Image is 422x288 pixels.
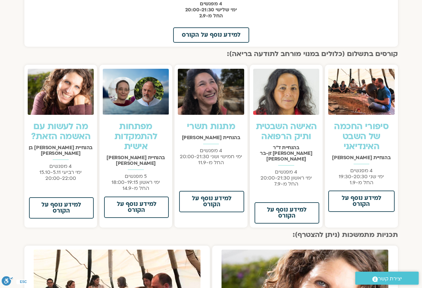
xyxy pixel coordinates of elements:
[29,197,94,219] a: למידע נוסף על הקורס
[328,191,394,212] a: למידע נוסף על הקורס
[28,163,94,181] p: 4 מפגשים ימי רביעי 15.10-5.11
[45,175,76,182] span: 20:00-22:00
[188,196,235,208] span: למידע נוסף על הקורס
[328,155,394,161] h2: בהנחיית [PERSON_NAME]
[263,207,311,219] span: למידע נוסף על הקורס
[103,173,169,191] p: 5 מפגשים ימי ראשון 18:00-19:15
[350,179,373,186] span: החל מ-1.9
[173,27,249,43] a: למידע נוסף על הקורס
[337,195,386,207] span: למידע נוסף על הקורס
[31,120,90,142] a: מה לעשות עם האשמה הזאת?
[198,159,224,166] span: החל מ-11.9
[179,191,244,212] a: למידע נוסף על הקורס
[253,169,319,187] p: 4 מפגשים ימי ראשון 20:00-21:30
[114,120,157,153] a: מפתחות להתמקדות אישית
[24,231,398,239] h2: תכניות מתמשכות (ניתן להצטרף):
[182,32,241,38] span: למידע נוסף על הקורס
[200,0,222,7] strong: 4 מפגשים
[178,148,244,166] p: 4 מפגשים ימי חמישי ושני 20:00-21:30
[185,6,237,13] strong: ימי שלישי 20:00-21:30
[255,202,319,224] a: למידע נוסף על הקורס
[256,120,317,142] a: האישה השבטית ותיק הרפואה
[38,202,85,214] span: למידע נוסף על הקורס
[104,197,169,218] a: למידע נוסף על הקורס
[378,274,402,283] span: יצירת קשר
[199,12,223,19] strong: החל מ-2.9
[28,145,94,156] h2: בהנחיית [PERSON_NAME] בן [PERSON_NAME]
[113,201,160,213] span: למידע נוסף על הקורס
[355,272,419,285] a: יצירת קשר
[328,168,394,186] p: 4 מפגשים ימי שני 19:30-20:30
[178,135,244,140] h2: בהנחיית [PERSON_NAME]
[334,120,389,153] a: סיפורי החכמה של השבט האינדיאני
[122,185,149,192] span: החל מ-14.9
[274,181,298,187] span: החל מ-7.9
[187,120,235,132] a: מתנות תשרי
[103,155,169,166] h2: בהנחיית [PERSON_NAME] [PERSON_NAME]
[253,145,319,162] h2: בהנחיית ד"ר [PERSON_NAME] זן-בר [PERSON_NAME]
[24,50,398,58] h2: קורסים בתשלום (כלולים במנוי מורחב לתודעה בריאה):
